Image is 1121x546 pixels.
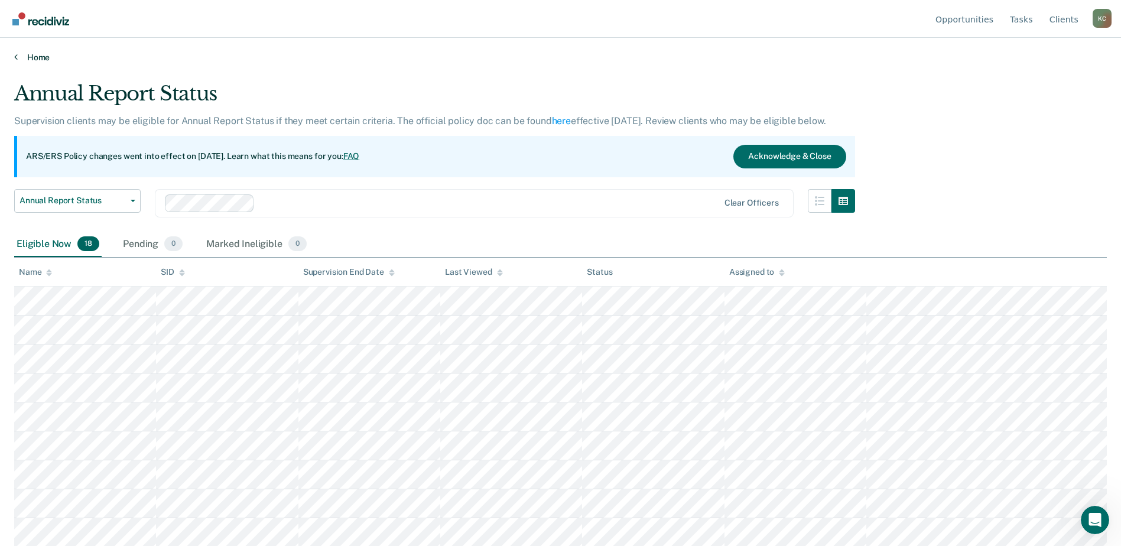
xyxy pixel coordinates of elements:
div: Pending0 [121,232,185,258]
div: SID [161,267,185,277]
img: Profile image for Rajan [161,19,184,43]
p: How can we help? [24,124,213,144]
div: Annual Report Status [14,82,855,115]
a: Home [14,52,1107,63]
div: K C [1093,9,1112,28]
div: Send us a message [24,169,197,181]
button: Acknowledge & Close [733,145,846,168]
button: Annual Report Status [14,189,141,213]
p: Supervision clients may be eligible for Annual Report Status if they meet certain criteria. The o... [14,115,826,126]
img: logo [24,22,89,41]
a: here [552,115,571,126]
div: Status [587,267,612,277]
img: Profile image for Kim [116,19,139,43]
span: Annual Report Status [20,196,126,206]
button: Messages [118,369,236,416]
span: Home [46,398,72,407]
div: Close [203,19,225,40]
div: Marked Ineligible0 [204,232,309,258]
button: Profile dropdown button [1093,9,1112,28]
span: 18 [77,236,99,252]
span: Messages [157,398,198,407]
div: Name [19,267,52,277]
div: Eligible Now18 [14,232,102,258]
iframe: Intercom live chat [1081,506,1109,534]
p: ARS/ERS Policy changes went into effect on [DATE]. Learn what this means for you: [26,151,359,162]
span: 0 [164,236,183,252]
div: Send us a message [12,159,225,191]
div: Last Viewed [445,267,502,277]
img: Recidiviz [12,12,69,25]
span: 0 [288,236,307,252]
p: Hi [PERSON_NAME] 👋 [24,84,213,124]
div: Assigned to [729,267,785,277]
div: Supervision End Date [303,267,395,277]
div: Clear officers [724,198,779,208]
a: FAQ [343,151,360,161]
img: Profile image for Naomi [138,19,162,43]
